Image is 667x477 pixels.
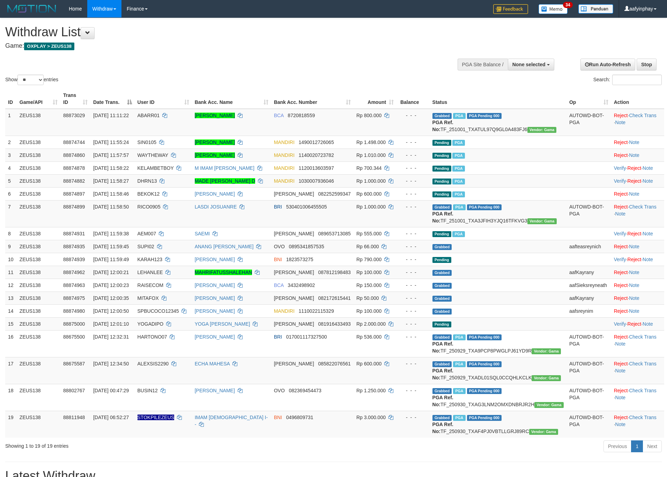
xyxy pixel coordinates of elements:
[629,139,639,145] a: Note
[274,295,314,301] span: [PERSON_NAME]
[614,295,628,301] a: Reject
[17,317,60,330] td: ZEUS138
[399,333,427,340] div: - - -
[628,321,642,327] a: Reject
[17,89,60,109] th: Game/API: activate to sort column ascending
[5,75,58,85] label: Show entries
[17,279,60,291] td: ZEUS138
[138,321,164,327] span: YOGADIPO
[397,89,429,109] th: Balance
[138,308,179,314] span: SPBUCOCO12345
[432,179,451,184] span: Pending
[138,295,159,301] span: MITAFOX
[17,227,60,240] td: ZEUS138
[611,240,664,253] td: ·
[430,330,566,357] td: TF_250929_TXA9PCP8PWGLPJ61YD9R
[138,244,154,249] span: SUPI02
[614,321,626,327] a: Verify
[614,257,626,262] a: Verify
[643,165,653,171] a: Note
[399,112,427,119] div: - - -
[399,269,427,276] div: - - -
[432,231,451,237] span: Pending
[432,296,452,302] span: Grabbed
[63,334,85,340] span: 88675500
[354,89,397,109] th: Amount: activate to sort column ascending
[356,191,381,197] span: Rp 600.000
[318,295,350,301] span: Copy 082172615441 to clipboard
[399,308,427,315] div: - - -
[138,282,164,288] span: RAISECOM
[611,291,664,304] td: ·
[629,244,639,249] a: Note
[566,109,611,136] td: AUTOWD-BOT-PGA
[614,244,628,249] a: Reject
[274,139,295,145] span: MANDIRI
[356,308,381,314] span: Rp 100.000
[452,166,465,172] span: Marked by aafsolysreylen
[629,295,639,301] a: Note
[611,89,664,109] th: Action
[430,109,566,136] td: TF_251001_TXATUL97Q9GL0A483FJ6
[318,231,350,236] span: Copy 089653713085 to clipboard
[580,59,635,70] a: Run Auto-Refresh
[274,231,314,236] span: [PERSON_NAME]
[356,282,381,288] span: Rp 150.000
[399,320,427,327] div: - - -
[615,120,626,125] a: Note
[286,204,327,210] span: Copy 530401006455505 to clipboard
[5,149,17,161] td: 3
[138,178,157,184] span: DHRN13
[5,25,438,39] h1: Withdraw List
[611,149,664,161] td: ·
[629,334,657,340] a: Check Trans
[527,218,557,224] span: Vendor URL: https://trx31.1velocity.biz
[274,178,295,184] span: MANDIRI
[90,89,135,109] th: Date Trans.: activate to sort column descending
[432,244,452,250] span: Grabbed
[614,361,628,366] a: Reject
[453,204,465,210] span: Marked by aafsolysreylen
[614,139,628,145] a: Reject
[63,204,85,210] span: 88874899
[356,231,381,236] span: Rp 555.000
[5,89,17,109] th: ID
[493,4,528,14] img: Feedback.jpg
[615,422,626,427] a: Note
[274,334,282,340] span: BRI
[614,191,628,197] a: Reject
[356,257,381,262] span: Rp 790.000
[63,282,85,288] span: 88874963
[5,136,17,149] td: 2
[17,253,60,266] td: ZEUS138
[195,165,254,171] a: M IMAM [PERSON_NAME]
[63,308,85,314] span: 88874980
[399,243,427,250] div: - - -
[93,334,129,340] span: [DATE] 12:32:31
[432,321,451,327] span: Pending
[628,257,642,262] a: Reject
[452,191,465,197] span: Marked by aafanarl
[356,334,381,340] span: Rp 536.000
[628,231,642,236] a: Reject
[614,388,628,393] a: Reject
[195,321,250,327] a: YOGA [PERSON_NAME]
[566,89,611,109] th: Op: activate to sort column ascending
[5,330,17,357] td: 16
[611,266,664,279] td: ·
[527,127,557,133] span: Vendor URL: https://trx31.1velocity.biz
[5,200,17,227] td: 7
[93,257,129,262] span: [DATE] 11:59:49
[430,89,566,109] th: Status
[452,179,465,184] span: Marked by aafsolysreylen
[274,113,284,118] span: BCA
[274,165,295,171] span: MANDIRI
[614,282,628,288] a: Reject
[453,113,465,119] span: Marked by aafnoeunsreypich
[593,75,662,85] label: Search:
[318,270,350,275] span: Copy 087812198483 to clipboard
[432,309,452,315] span: Grabbed
[432,211,453,224] b: PGA Ref. No:
[432,257,451,263] span: Pending
[615,341,626,347] a: Note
